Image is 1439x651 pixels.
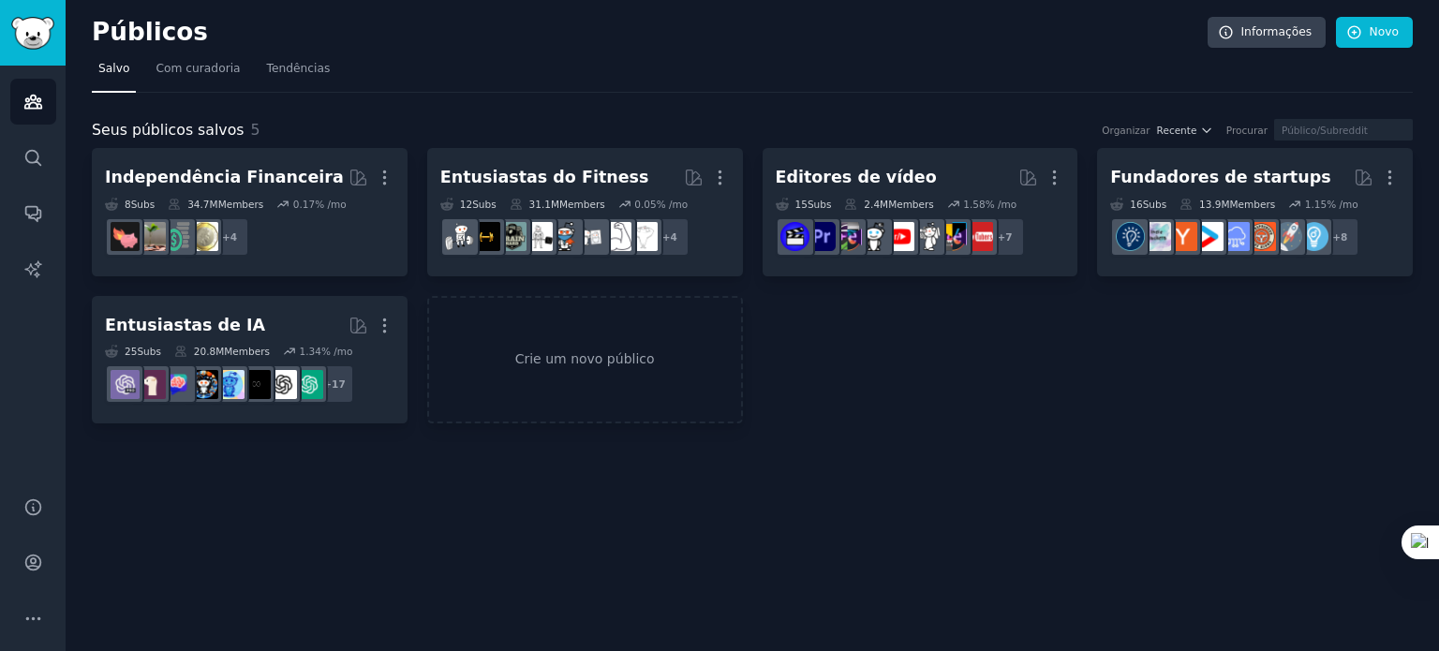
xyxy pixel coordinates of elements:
[763,148,1078,276] a: Editores de vídeo15Subs2.4MMembers1.58% /mo+7NewTubersVideoEditingvideographyyoutubersgoproeditor...
[105,198,155,211] div: 8 Sub s
[1157,124,1213,137] button: Recente
[602,222,631,251] img: strength_training
[149,54,246,93] a: Com curadoria
[1226,125,1268,136] font: Procurar
[1273,222,1302,251] img: startups
[524,222,553,251] img: GYM
[1241,25,1313,38] font: Informações
[634,198,688,211] div: 0.05 % /mo
[11,17,54,50] img: Logotipo do GummySearch
[189,222,218,251] img: UKPersonalFinance
[1097,148,1413,276] a: Fundadores de startups16Subs13.9MMembers1.15% /mo+8EntrepreneurstartupsEntrepreneurRideAlongSaaSs...
[163,222,192,251] img: FinancialPlanning
[427,148,743,276] a: Entusiastas do Fitness12Subs31.1MMembers0.05% /mo+4Fitnessstrength_trainingloseitHealthGYMGymMoti...
[1110,198,1166,211] div: 16 Sub s
[1168,222,1197,251] img: ycombinator
[471,222,500,251] img: workout
[137,370,166,399] img: LocalLLaMA
[156,62,240,75] font: Com curadoria
[1370,25,1399,38] font: Novo
[859,222,888,251] img: gopro
[1194,222,1224,251] img: startup
[963,198,1016,211] div: 1.58 % /mo
[440,198,497,211] div: 12 Sub s
[163,370,192,399] img: ChatGPTPromptGenius
[92,54,136,93] a: Salvo
[1142,222,1171,251] img: indiehackers
[137,222,166,251] img: Fire
[629,222,658,251] img: Fitness
[807,222,836,251] img: premiere
[1110,168,1330,186] font: Fundadores de startups
[497,222,527,251] img: GymMotivation
[174,345,270,358] div: 20.8M Members
[1299,222,1328,251] img: Entrepreneur
[251,121,260,139] font: 5
[105,345,161,358] div: 25 Sub s
[938,222,967,251] img: VideoEditing
[1116,222,1145,251] img: Entrepreneurship
[294,370,323,399] img: ChatGPT
[268,370,297,399] img: OpenAI
[299,345,352,358] div: 1.34 % /mo
[92,148,408,276] a: Independência Financeira8Subs34.7MMembers0.17% /mo+4UKPersonalFinanceFinancialPlanningFirefatFIRE
[1208,17,1327,49] a: Informações
[964,222,993,251] img: NewTubers
[776,168,937,186] font: Editores de vídeo
[986,217,1025,257] div: + 7
[242,370,271,399] img: ArtificialInteligence
[1102,125,1150,136] font: Organizar
[111,222,140,251] img: fatFIRE
[1179,198,1275,211] div: 13.9M Members
[510,198,605,211] div: 31.1M Members
[92,121,245,139] font: Seus públicos salvos
[1157,125,1197,136] font: Recente
[780,222,809,251] img: VideoEditors
[844,198,933,211] div: 2.4M Members
[92,296,408,424] a: Entusiastas de IA25Subs20.8MMembers1.34% /mo+17ChatGPTOpenAIArtificialInteligenceartificialaiArtC...
[1274,119,1413,141] input: Público/Subreddit
[215,370,245,399] img: artificial
[912,222,941,251] img: videography
[105,316,265,334] font: Entusiastas de IA
[445,222,474,251] img: weightroom
[515,351,655,366] font: Crie um novo público
[105,168,344,186] font: Independência Financeira
[293,198,347,211] div: 0.17 % /mo
[885,222,914,251] img: youtubers
[315,364,354,404] div: + 17
[1320,217,1359,257] div: + 8
[833,222,862,251] img: editors
[776,198,832,211] div: 15 Sub s
[210,217,249,257] div: + 4
[1305,198,1358,211] div: 1.15 % /mo
[550,222,579,251] img: Health
[260,54,337,93] a: Tendências
[576,222,605,251] img: loseit
[267,62,331,75] font: Tendências
[168,198,263,211] div: 34.7M Members
[650,217,690,257] div: + 4
[92,18,208,46] font: Públicos
[98,62,129,75] font: Salvo
[1247,222,1276,251] img: EntrepreneurRideAlong
[111,370,140,399] img: ChatGPTPro
[1336,17,1413,49] a: Novo
[427,296,743,424] a: Crie um novo público
[440,168,649,186] font: Entusiastas do Fitness
[1221,222,1250,251] img: SaaS
[189,370,218,399] img: aiArt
